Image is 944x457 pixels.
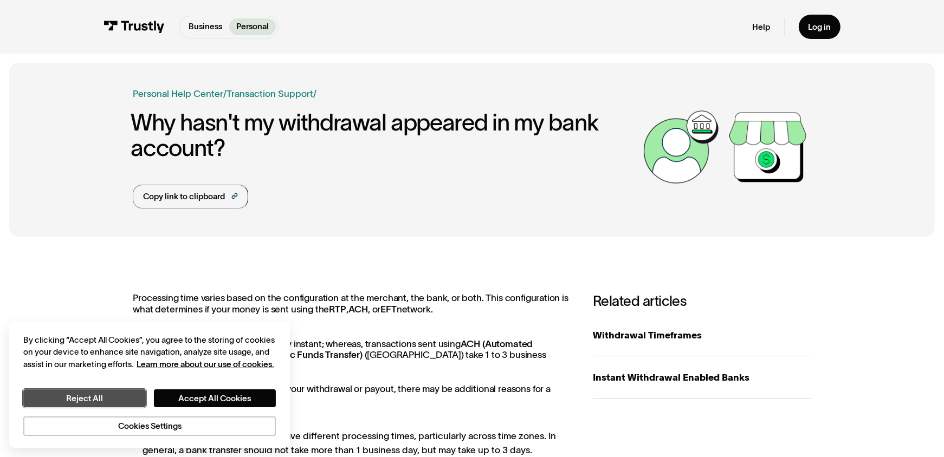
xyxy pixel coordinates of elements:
strong: EFT [380,304,396,314]
p: Processing time varies based on the configuration at the merchant, the bank, or both. This config... [133,292,569,315]
a: Withdrawal Timeframes [593,314,811,357]
p: Personal [236,21,269,33]
div: Cookie banner [9,322,290,448]
strong: EFT (Electronic Funds Transfer) [232,349,363,360]
strong: RTP [329,304,346,314]
button: Reject All [23,389,145,407]
a: Copy link to clipboard [133,185,248,208]
div: Log in [808,22,831,32]
a: More information about your privacy, opens in a new tab [137,360,274,369]
p: are virtually instant; whereas, transactions sent using (U.S.) or ([GEOGRAPHIC_DATA]) take 1 to 3... [133,338,569,406]
div: Instant Withdrawal Enabled Banks [593,370,811,384]
img: Trustly Logo [104,21,164,34]
a: Help [752,22,770,32]
p: Business [189,21,222,33]
div: / [223,87,227,101]
div: Withdrawal Timeframes [593,328,811,342]
a: Log in [799,15,840,40]
a: Business [182,18,229,35]
a: Instant Withdrawal Enabled Banks [593,356,811,399]
li: Banks may have different processing times, particularly across time zones. In general, a bank tra... [133,429,569,457]
div: Privacy [23,334,276,436]
div: By clicking “Accept All Cookies”, you agree to the storing of cookies on your device to enhance s... [23,334,276,371]
h3: Related articles [593,292,811,309]
a: Transaction Support [227,88,313,99]
a: Personal [229,18,276,35]
strong: ACH [348,304,368,314]
button: Cookies Settings [23,416,276,436]
h1: Why hasn't my withdrawal appeared in my bank account? [131,110,637,161]
div: / [313,87,316,101]
a: Personal Help Center [133,87,223,101]
div: Copy link to clipboard [143,191,225,203]
button: Accept All Cookies [154,389,276,407]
